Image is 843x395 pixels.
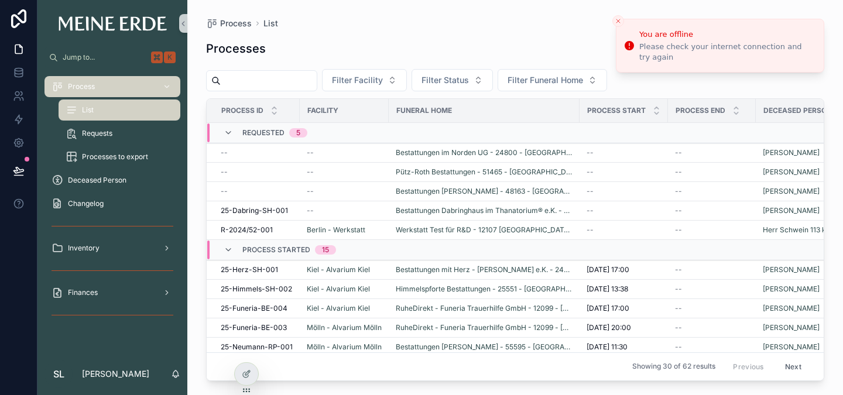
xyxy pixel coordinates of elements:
[396,187,573,196] a: Bestattungen [PERSON_NAME] - 48163 - [GEOGRAPHIC_DATA] -
[587,323,661,332] a: [DATE] 20:00
[307,148,382,157] a: --
[307,284,382,294] a: Kiel - Alvarium Kiel
[763,148,820,157] a: [PERSON_NAME]
[675,225,682,235] span: --
[763,342,820,352] a: [PERSON_NAME]
[763,187,820,196] a: [PERSON_NAME]
[221,304,293,313] a: 25-Funeria-BE-004
[612,15,624,27] button: Close toast
[587,148,661,157] a: --
[307,265,370,274] a: Kiel - Alvarium Kiel
[675,304,682,313] span: --
[44,170,180,191] a: Deceased Person
[675,323,749,332] a: --
[307,148,314,157] span: --
[587,265,629,274] span: [DATE] 17:00
[763,206,820,215] a: [PERSON_NAME]
[307,342,382,352] a: Mölln - Alvarium Mölln
[639,42,814,63] div: Please check your internet connection and try again
[1,56,22,77] iframe: Spotlight
[587,167,594,177] span: --
[675,323,682,332] span: --
[675,167,682,177] span: --
[396,342,573,352] a: Bestattungen [PERSON_NAME] - 55595 - [GEOGRAPHIC_DATA] -
[68,288,98,297] span: Finances
[307,304,370,313] a: Kiel - Alvarium Kiel
[675,206,749,215] a: --
[221,206,293,215] a: 25-Dabring-SH-001
[396,225,573,235] a: Werkstatt Test für R&D - 12107 [GEOGRAPHIC_DATA] - [GEOGRAPHIC_DATA] -
[220,18,252,29] span: Process
[587,225,594,235] span: --
[221,284,292,294] span: 25-Himmels-SH-002
[221,206,288,215] span: 25-Dabring-SH-001
[44,193,180,214] a: Changelog
[632,362,715,372] span: Showing 30 of 62 results
[675,342,749,352] a: --
[587,167,661,177] a: --
[307,106,338,115] span: Facility
[59,123,180,144] a: Requests
[307,187,314,196] span: --
[587,342,628,352] span: [DATE] 11:30
[396,148,573,157] a: Bestattungen im Norden UG - 24800 - [GEOGRAPHIC_DATA]-[GEOGRAPHIC_DATA] - 6800963823
[676,106,725,115] span: Process End
[587,206,661,215] a: --
[763,323,820,332] a: [PERSON_NAME]
[763,284,820,294] a: [PERSON_NAME]
[587,323,631,332] span: [DATE] 20:00
[322,69,407,91] button: Select Button
[396,284,573,294] a: Himmelspforte Bestattungen - 25551 - [GEOGRAPHIC_DATA] - 5662276594
[763,265,820,274] a: [PERSON_NAME]
[587,284,628,294] span: [DATE] 13:38
[675,284,749,294] a: --
[396,206,573,215] a: Bestattungen Dabringhaus im Thanatorium® e.K. - 23617 - [GEOGRAPHIC_DATA] - 5378875848
[44,238,180,259] a: Inventory
[44,282,180,303] a: Finances
[307,284,370,294] span: Kiel - Alvarium Kiel
[763,167,820,177] a: [PERSON_NAME]
[63,53,146,62] span: Jump to...
[221,304,287,313] span: 25-Funeria-BE-004
[396,265,573,274] span: Bestattungen mit Herz - [PERSON_NAME] e.K. - 24955 - Harrislee - 4897443261
[307,323,382,332] span: Mölln - Alvarium Mölln
[68,199,104,208] span: Changelog
[307,304,382,313] a: Kiel - Alvarium Kiel
[508,74,583,86] span: Filter Funeral Home
[675,284,682,294] span: --
[675,342,682,352] span: --
[587,187,661,196] a: --
[307,187,382,196] a: --
[396,323,573,332] a: RuheDirekt - Funeria Trauerhilfe GmbH - 12099 - [GEOGRAPHIC_DATA] - 11211855821
[221,342,293,352] a: 25-Neumann-RP-001
[396,304,573,313] a: RuheDirekt - Funeria Trauerhilfe GmbH - 12099 - [GEOGRAPHIC_DATA] - 11211855821
[396,106,452,115] span: Funeral Home
[587,342,661,352] a: [DATE] 11:30
[82,129,112,138] span: Requests
[307,167,314,177] span: --
[82,105,94,115] span: List
[221,323,293,332] a: 25-Funeria-BE-003
[68,176,126,185] span: Deceased Person
[675,265,682,274] span: --
[675,148,749,157] a: --
[206,40,266,57] h1: Processes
